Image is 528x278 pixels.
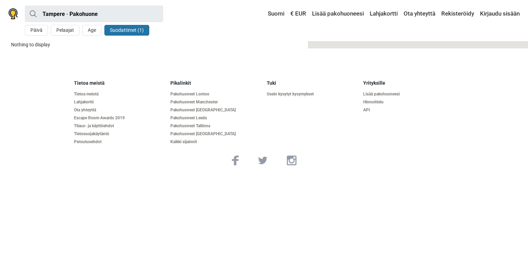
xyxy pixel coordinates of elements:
a: Hinnoittelu [363,100,454,105]
a: Rekisteröidy [440,8,476,20]
a: € EUR [289,8,308,20]
a: Tietoa meistä [74,92,165,97]
a: Pakohuoneet [GEOGRAPHIC_DATA] [170,131,261,137]
a: Tietosuojakäytäntö [74,131,165,137]
a: Escape Room Awards 2019 [74,115,165,121]
a: Kirjaudu sisään [478,8,520,20]
button: Age [82,25,102,36]
a: Kaikki sijainnit [170,139,261,145]
a: Peruutusehdot [74,139,165,145]
a: Suomi [261,8,286,20]
h5: Yrityksille [363,80,454,86]
button: Suodattimet (1) [104,25,149,36]
a: Ota yhteyttä [402,8,437,20]
a: Tilaus- ja käyttöehdot [74,123,165,129]
a: Pakohuoneet [GEOGRAPHIC_DATA] [170,108,261,113]
a: Lahjakortti [74,100,165,105]
a: Lisää pakohuoneesi [310,8,366,20]
a: Pakohuoneet Leeds [170,115,261,121]
h5: Tuki [267,80,358,86]
img: Nowescape logo [8,8,18,19]
a: Ota yhteyttä [74,108,165,113]
button: Päivä [25,25,48,36]
a: Pakohuoneet Manchester [170,100,261,105]
a: Usein kysytyt kysymykset [267,92,358,97]
h5: Pikalinkit [170,80,261,86]
button: Pelaajat [51,25,79,36]
a: Pakohuoneet Lontoo [170,92,261,97]
img: Suomi [263,11,268,16]
a: API [363,108,454,113]
div: Nothing to display [11,41,302,48]
h5: Tietoa meistä [74,80,165,86]
a: Pakohuoneet Tallinna [170,123,261,129]
a: Lisää pakohuoneesi [363,92,454,97]
input: kokeile “London” [25,6,163,22]
a: Lahjakortti [368,8,399,20]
